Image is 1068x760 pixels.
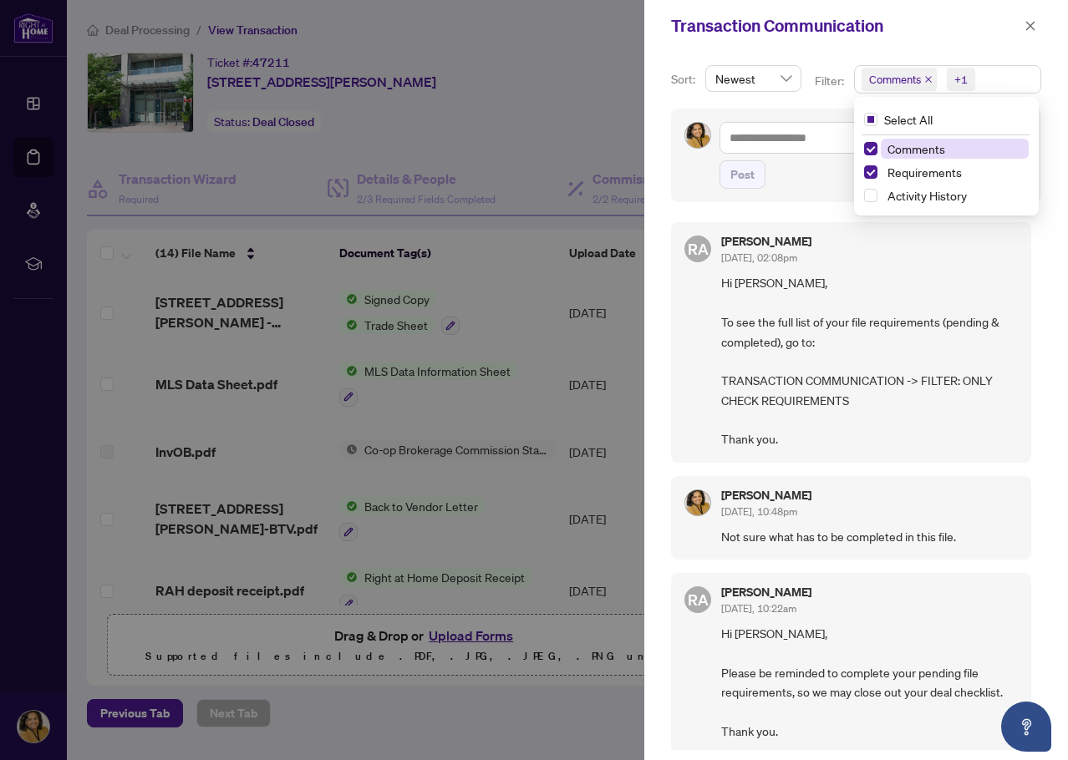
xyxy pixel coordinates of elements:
[721,236,811,247] h5: [PERSON_NAME]
[887,165,962,180] span: Requirements
[721,586,811,598] h5: [PERSON_NAME]
[721,602,796,615] span: [DATE], 10:22am
[869,71,921,88] span: Comments
[1001,702,1051,752] button: Open asap
[864,142,877,155] span: Select Comments
[877,110,939,129] span: Select All
[721,251,797,264] span: [DATE], 02:08pm
[864,165,877,179] span: Select Requirements
[721,489,811,501] h5: [PERSON_NAME]
[721,527,1018,546] span: Not sure what has to be completed in this file.
[715,66,791,91] span: Newest
[862,68,937,91] span: Comments
[954,71,968,88] div: +1
[721,624,1018,741] span: Hi [PERSON_NAME], Please be reminded to complete your pending file requirements, so we may close ...
[864,189,877,202] span: Select Activity History
[887,141,945,156] span: Comments
[887,188,967,203] span: Activity History
[685,490,710,515] img: Profile Icon
[671,13,1020,38] div: Transaction Communication
[720,160,765,189] button: Post
[671,70,699,89] p: Sort:
[688,237,709,261] span: RA
[1025,20,1036,32] span: close
[881,162,1029,182] span: Requirements
[721,505,797,518] span: [DATE], 10:48pm
[815,72,847,90] p: Filter:
[924,75,933,84] span: close
[881,139,1029,159] span: Comments
[685,123,710,148] img: Profile Icon
[688,588,709,611] span: RA
[721,273,1018,448] span: Hi [PERSON_NAME], To see the full list of your file requirements (pending & completed), go to: TR...
[881,185,1029,205] span: Activity History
